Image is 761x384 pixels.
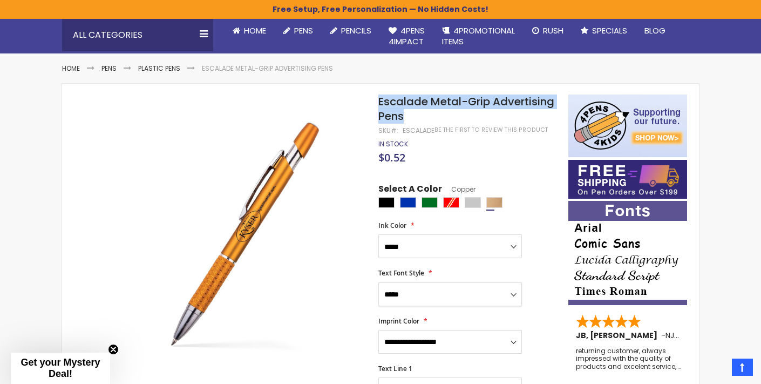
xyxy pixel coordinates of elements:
div: Black [378,197,395,208]
span: $0.52 [378,150,405,165]
a: 4Pens4impact [380,19,433,54]
span: Rush [543,25,563,36]
span: 4Pens 4impact [389,25,425,47]
div: Copper [486,197,502,208]
a: Specials [572,19,636,43]
a: Pencils [322,19,380,43]
div: All Categories [62,19,213,51]
span: Select A Color [378,183,442,198]
div: Silver [465,197,481,208]
a: Home [62,64,80,73]
span: Escalade Metal-Grip Advertising Pens [378,94,554,124]
img: font-personalization-examples [568,201,687,305]
a: Pens [101,64,117,73]
a: 4PROMOTIONALITEMS [433,19,524,54]
span: Text Font Style [378,268,424,278]
span: Pencils [341,25,371,36]
span: In stock [378,139,408,149]
span: Imprint Color [378,316,419,326]
img: 4pens 4 kids [568,95,687,157]
div: Get your Mystery Deal!Close teaser [11,353,110,384]
div: Blue [400,197,416,208]
button: Close teaser [108,344,119,355]
span: 4PROMOTIONAL ITEMS [442,25,515,47]
span: NJ [665,330,679,341]
a: Blog [636,19,674,43]
span: Pens [294,25,313,36]
span: Blog [644,25,665,36]
div: Escalade [403,126,434,135]
span: JB, [PERSON_NAME] [576,330,661,341]
strong: SKU [378,126,398,135]
li: Escalade Metal-Grip Advertising Pens [202,64,333,73]
span: Ink Color [378,221,406,230]
a: Home [224,19,275,43]
a: Pens [275,19,322,43]
a: Be the first to review this product [434,126,548,134]
img: Free shipping on orders over $199 [568,160,687,199]
div: returning customer, always impressed with the quality of products and excelent service, will retu... [576,347,681,370]
span: Home [244,25,266,36]
span: Text Line 1 [378,364,412,373]
span: Copper [442,185,475,194]
div: Availability [378,140,408,149]
a: Plastic Pens [138,64,180,73]
img: escalade_main_all-cooper_1.jpg [117,110,364,357]
a: Top [732,359,753,376]
span: Get your Mystery Deal! [21,357,100,379]
span: - , [661,330,755,341]
span: Specials [592,25,627,36]
a: Rush [524,19,572,43]
div: Green [422,197,438,208]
